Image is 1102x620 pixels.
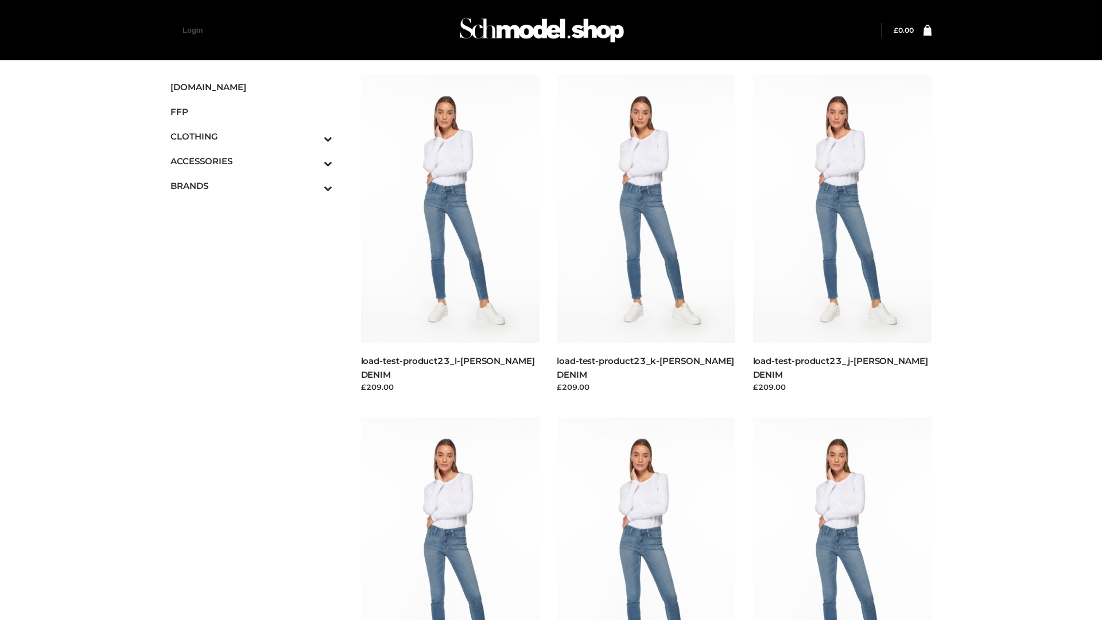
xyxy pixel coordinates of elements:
a: BRANDSToggle Submenu [170,173,332,198]
div: £209.00 [753,381,932,393]
button: Toggle Submenu [292,173,332,198]
span: BRANDS [170,179,332,192]
span: FFP [170,105,332,118]
a: Login [183,26,203,34]
span: £ [894,26,898,34]
a: CLOTHINGToggle Submenu [170,124,332,149]
span: ACCESSORIES [170,154,332,168]
a: [DOMAIN_NAME] [170,75,332,99]
a: FFP [170,99,332,124]
a: load-test-product23_k-[PERSON_NAME] DENIM [557,355,734,379]
span: [DOMAIN_NAME] [170,80,332,94]
div: £209.00 [557,381,736,393]
a: ACCESSORIESToggle Submenu [170,149,332,173]
a: load-test-product23_j-[PERSON_NAME] DENIM [753,355,928,379]
div: £209.00 [361,381,540,393]
button: Toggle Submenu [292,149,332,173]
a: load-test-product23_l-[PERSON_NAME] DENIM [361,355,535,379]
img: Schmodel Admin 964 [456,7,628,53]
button: Toggle Submenu [292,124,332,149]
a: £0.00 [894,26,914,34]
span: CLOTHING [170,130,332,143]
bdi: 0.00 [894,26,914,34]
